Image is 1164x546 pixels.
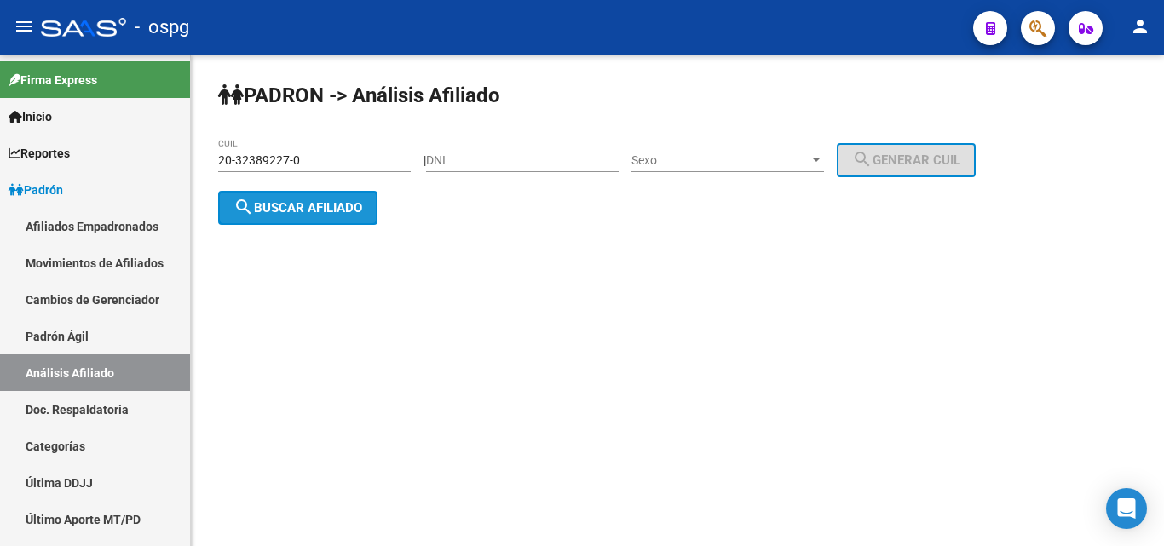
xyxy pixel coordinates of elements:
span: Inicio [9,107,52,126]
span: - ospg [135,9,189,46]
button: Buscar afiliado [218,191,377,225]
span: Firma Express [9,71,97,89]
span: Generar CUIL [852,152,960,168]
mat-icon: search [852,149,873,170]
span: Padrón [9,181,63,199]
span: Buscar afiliado [233,200,362,216]
span: Sexo [631,153,809,168]
mat-icon: person [1130,16,1150,37]
div: Open Intercom Messenger [1106,488,1147,529]
span: Reportes [9,144,70,163]
mat-icon: search [233,197,254,217]
strong: PADRON -> Análisis Afiliado [218,83,500,107]
div: | [424,153,988,167]
mat-icon: menu [14,16,34,37]
button: Generar CUIL [837,143,976,177]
